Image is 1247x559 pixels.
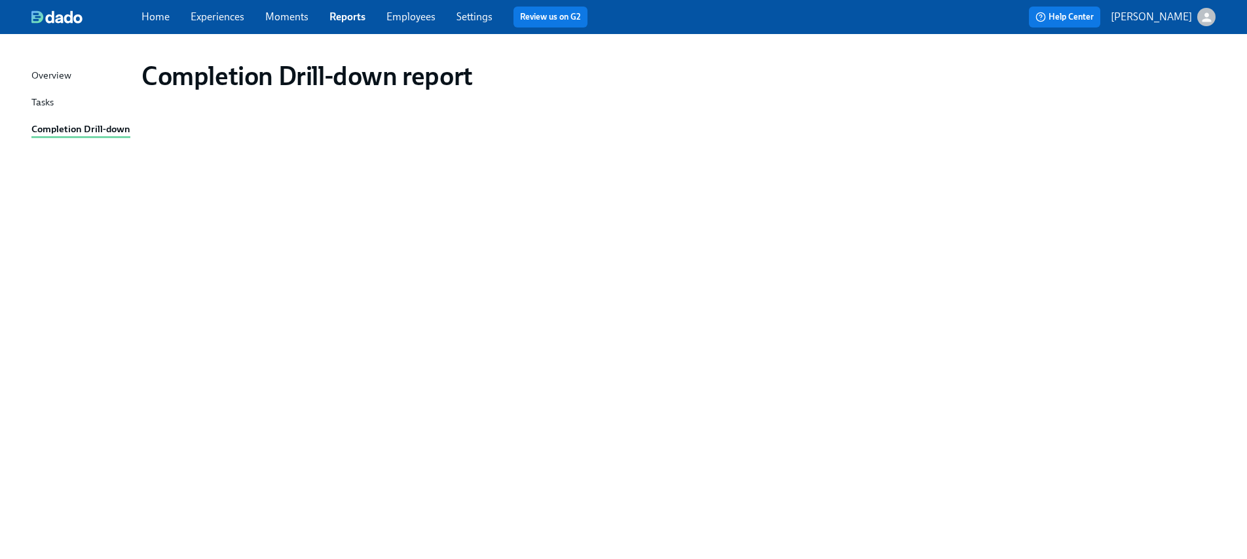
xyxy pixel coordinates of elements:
[386,10,436,23] a: Employees
[1111,10,1192,24] p: [PERSON_NAME]
[31,10,141,24] a: dado
[1111,8,1216,26] button: [PERSON_NAME]
[456,10,493,23] a: Settings
[1035,10,1094,24] span: Help Center
[513,7,587,27] button: Review us on G2
[31,68,71,84] div: Overview
[31,122,131,138] a: Completion Drill-down
[1029,7,1100,27] button: Help Center
[31,95,54,111] div: Tasks
[191,10,244,23] a: Experiences
[31,68,131,84] a: Overview
[31,10,83,24] img: dado
[265,10,308,23] a: Moments
[141,10,170,23] a: Home
[31,122,130,138] div: Completion Drill-down
[141,60,473,92] h1: Completion Drill-down report
[329,10,365,23] a: Reports
[520,10,581,24] a: Review us on G2
[31,95,131,111] a: Tasks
